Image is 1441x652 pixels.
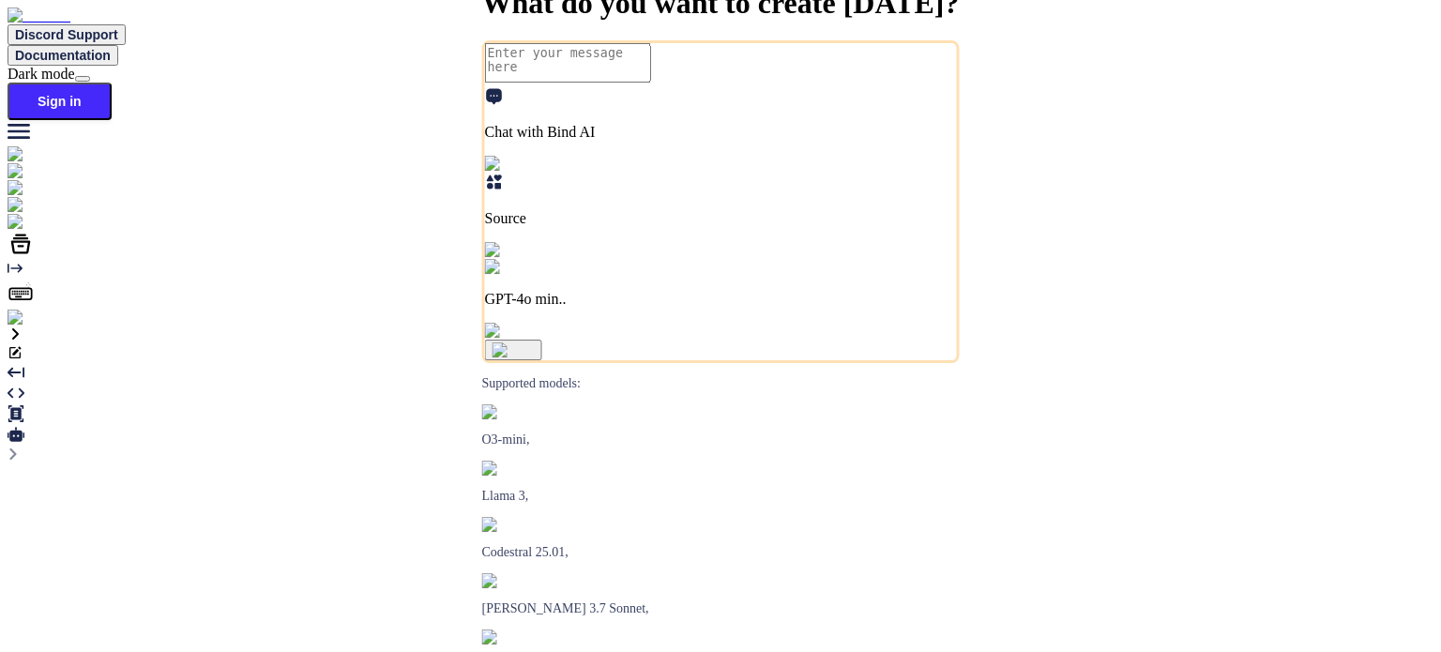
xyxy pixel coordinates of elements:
p: Codestral 25.01, [482,545,960,560]
p: GPT-4o min.. [485,291,957,308]
img: icon [493,342,535,357]
img: GPT-4o mini [485,259,578,276]
img: githubLight [8,197,94,214]
span: Documentation [15,48,111,63]
img: chat [8,180,48,197]
img: attachment [485,323,566,340]
p: Llama 3, [482,489,960,504]
p: O3-mini, [482,432,960,447]
img: Pick Models [485,242,575,259]
p: Chat with Bind AI [485,124,957,141]
img: GPT-4 [482,404,532,419]
span: Dark mode [8,66,75,82]
img: claude [482,573,532,588]
button: Sign in [8,83,112,120]
img: signin [8,310,59,326]
span: Discord Support [15,27,118,42]
p: Source [485,210,957,227]
img: Pick Tools [485,156,563,173]
button: Discord Support [8,24,126,45]
img: ai-studio [8,163,75,180]
p: [PERSON_NAME] 3.7 Sonnet, [482,601,960,616]
img: Llama2 [482,461,538,476]
p: Supported models: [482,376,960,391]
button: Documentation [8,45,118,66]
img: Mistral-AI [482,517,554,532]
img: chat [8,146,48,163]
img: Bind AI [8,8,70,24]
img: darkCloudIdeIcon [8,214,131,231]
img: claude [482,629,532,644]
